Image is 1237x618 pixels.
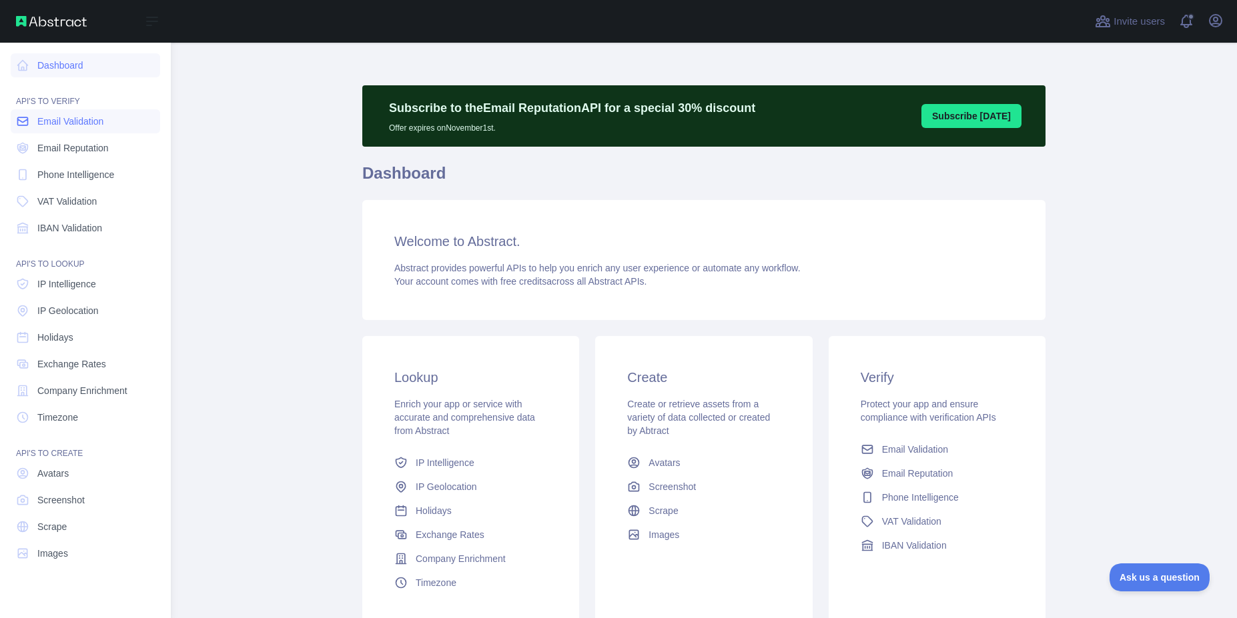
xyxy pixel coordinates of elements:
a: Avatars [11,461,160,485]
a: Exchange Rates [389,523,552,547]
span: Screenshot [37,493,85,507]
span: Scrape [649,504,678,517]
a: Exchange Rates [11,352,160,376]
button: Invite users [1092,11,1168,32]
span: Invite users [1114,14,1165,29]
img: Abstract API [16,16,87,27]
a: IP Geolocation [11,299,160,323]
span: Exchange Rates [37,357,106,371]
a: Email Validation [855,437,1019,461]
span: Phone Intelligence [882,491,959,504]
span: VAT Validation [37,195,97,208]
span: Timezone [37,411,78,424]
span: IP Geolocation [37,304,99,317]
p: Offer expires on November 1st. [389,117,755,133]
span: Email Validation [37,115,103,128]
button: Subscribe [DATE] [921,104,1021,128]
a: Holidays [389,499,552,523]
span: Screenshot [649,480,696,493]
span: Email Reputation [37,141,109,155]
span: IP Geolocation [416,480,477,493]
a: Scrape [622,499,785,523]
h3: Verify [861,368,1013,387]
a: Images [11,541,160,565]
h3: Welcome to Abstract. [394,232,1013,251]
a: IP Intelligence [389,451,552,475]
a: Screenshot [622,475,785,499]
a: Company Enrichment [11,379,160,403]
a: IP Geolocation [389,475,552,499]
span: Exchange Rates [416,528,484,541]
a: Email Validation [11,109,160,133]
span: Email Reputation [882,467,953,480]
a: VAT Validation [855,509,1019,533]
span: Protect your app and ensure compliance with verification APIs [861,399,996,423]
iframe: Toggle Customer Support [1110,563,1210,591]
a: IBAN Validation [855,533,1019,557]
span: Avatars [649,456,680,469]
span: Phone Intelligence [37,168,114,181]
span: Holidays [416,504,452,517]
span: Company Enrichment [416,552,506,565]
span: free credits [500,276,546,287]
span: Company Enrichment [37,384,127,397]
span: VAT Validation [882,515,941,528]
a: Phone Intelligence [11,163,160,187]
a: IBAN Validation [11,216,160,240]
a: Scrape [11,515,160,539]
span: IP Intelligence [37,277,96,291]
span: IBAN Validation [882,539,947,552]
span: IP Intelligence [416,456,474,469]
h3: Create [627,368,780,387]
h3: Lookup [394,368,547,387]
span: Abstract provides powerful APIs to help you enrich any user experience or automate any workflow. [394,263,801,273]
span: IBAN Validation [37,221,102,235]
a: Screenshot [11,488,160,512]
a: Email Reputation [11,136,160,160]
span: Images [37,547,68,560]
a: IP Intelligence [11,272,160,296]
div: API'S TO LOOKUP [11,243,160,269]
span: Email Validation [882,443,948,456]
span: Holidays [37,331,73,344]
h1: Dashboard [362,163,1046,195]
span: Scrape [37,520,67,533]
span: Timezone [416,576,456,589]
a: Company Enrichment [389,547,552,571]
a: Phone Intelligence [855,485,1019,509]
a: Dashboard [11,53,160,77]
a: Timezone [11,405,160,429]
span: Avatars [37,467,69,480]
span: Images [649,528,679,541]
span: Enrich your app or service with accurate and comprehensive data from Abstract [394,399,535,436]
a: Images [622,523,785,547]
span: Your account comes with across all Abstract APIs. [394,276,647,287]
div: API'S TO VERIFY [11,80,160,107]
span: Create or retrieve assets from a variety of data collected or created by Abtract [627,399,770,436]
a: Avatars [622,451,785,475]
a: Timezone [389,571,552,595]
div: API'S TO CREATE [11,432,160,459]
a: Email Reputation [855,461,1019,485]
a: Holidays [11,325,160,349]
p: Subscribe to the Email Reputation API for a special 30 % discount [389,99,755,117]
a: VAT Validation [11,189,160,213]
